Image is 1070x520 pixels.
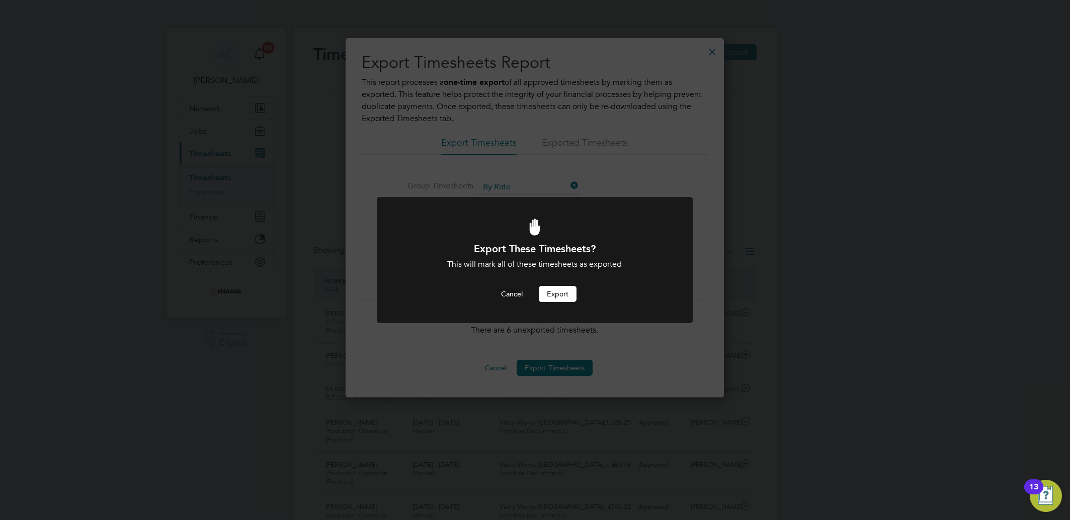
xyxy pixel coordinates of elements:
[1029,487,1038,500] div: 13
[493,286,531,302] button: Cancel
[539,286,577,302] button: Export
[404,242,666,255] h1: Export These Timesheets?
[1030,480,1062,512] button: Open Resource Center, 13 new notifications
[404,259,666,270] div: This will mark all of these timesheets as exported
